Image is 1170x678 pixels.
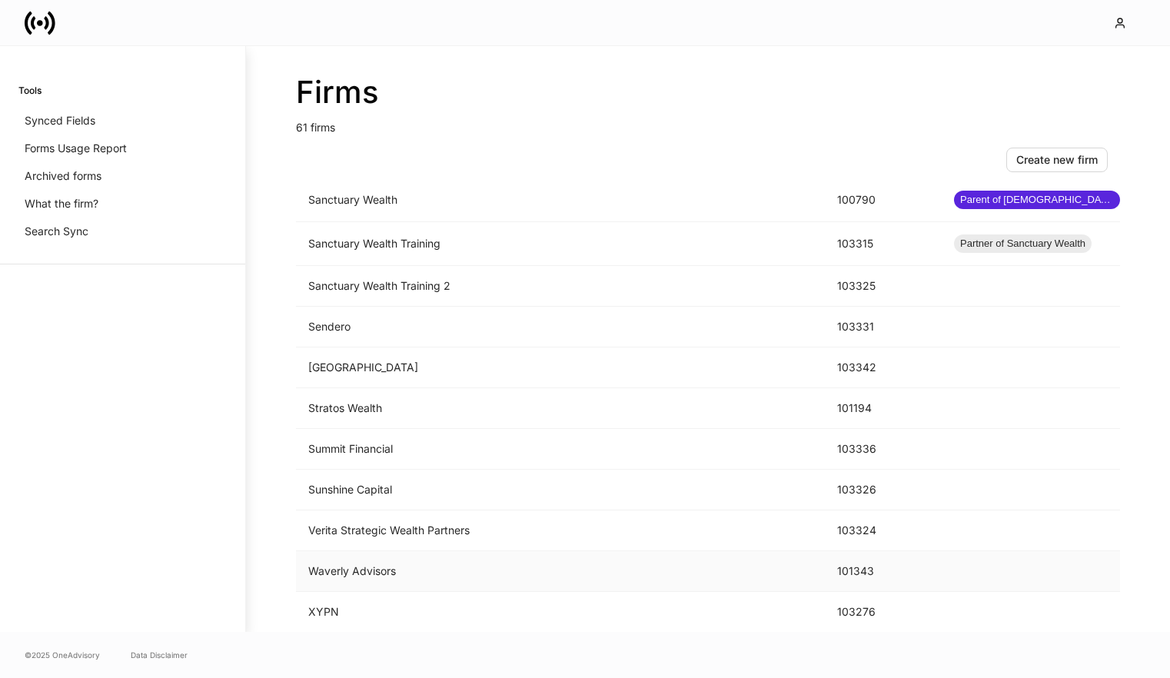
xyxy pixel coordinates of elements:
td: Sendero [296,307,825,347]
td: 103342 [825,347,942,388]
p: 61 firms [296,111,1120,135]
td: 103276 [825,592,942,633]
td: 101343 [825,551,942,592]
td: Sunshine Capital [296,470,825,510]
td: Stratos Wealth [296,388,825,429]
td: Sanctuary Wealth [296,178,825,222]
a: Search Sync [18,218,227,245]
a: Data Disclaimer [131,649,188,661]
p: Archived forms [25,168,101,184]
p: What the firm? [25,196,98,211]
td: 103315 [825,222,942,266]
td: 103336 [825,429,942,470]
td: Sanctuary Wealth Training 2 [296,266,825,307]
td: 103326 [825,470,942,510]
td: Sanctuary Wealth Training [296,222,825,266]
button: Create new firm [1006,148,1108,172]
a: Synced Fields [18,107,227,135]
td: Summit Financial [296,429,825,470]
td: 103331 [825,307,942,347]
span: Partner of Sanctuary Wealth [954,236,1092,251]
h2: Firms [296,74,1120,111]
a: Forms Usage Report [18,135,227,162]
span: © 2025 OneAdvisory [25,649,100,661]
td: 101194 [825,388,942,429]
td: Waverly Advisors [296,551,825,592]
td: 103325 [825,266,942,307]
a: Archived forms [18,162,227,190]
p: Search Sync [25,224,88,239]
td: Verita Strategic Wealth Partners [296,510,825,551]
div: Create new firm [1016,152,1098,168]
p: Forms Usage Report [25,141,127,156]
td: 100790 [825,178,942,222]
span: Parent of [DEMOGRAPHIC_DATA] firms [954,192,1120,208]
td: [GEOGRAPHIC_DATA] [296,347,825,388]
h6: Tools [18,83,42,98]
td: 103324 [825,510,942,551]
td: XYPN [296,592,825,633]
a: What the firm? [18,190,227,218]
p: Synced Fields [25,113,95,128]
